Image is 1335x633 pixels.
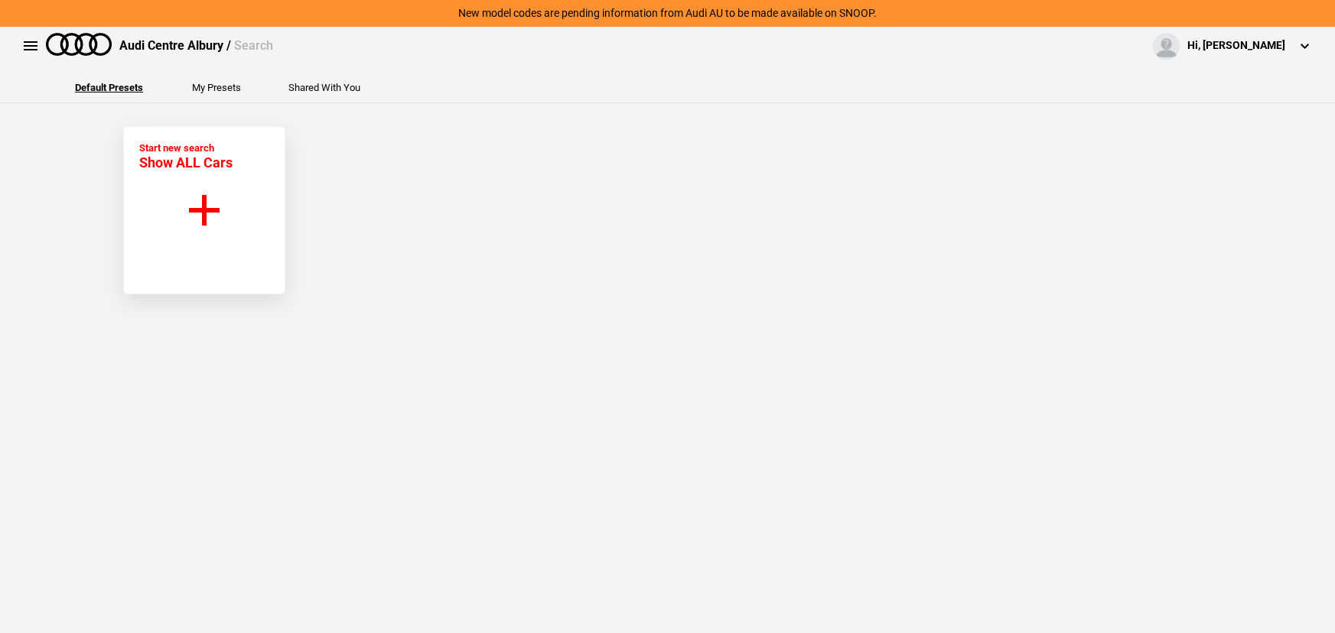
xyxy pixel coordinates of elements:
[46,33,112,56] img: audi.png
[123,126,285,294] button: Start new search Show ALL Cars
[1187,38,1285,54] div: Hi, [PERSON_NAME]
[288,83,360,93] button: Shared With You
[75,83,143,93] button: Default Presets
[139,142,233,170] div: Start new search
[234,38,273,53] span: Search
[192,83,241,93] button: My Presets
[119,37,273,54] div: Audi Centre Albury /
[139,154,233,170] span: Show ALL Cars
